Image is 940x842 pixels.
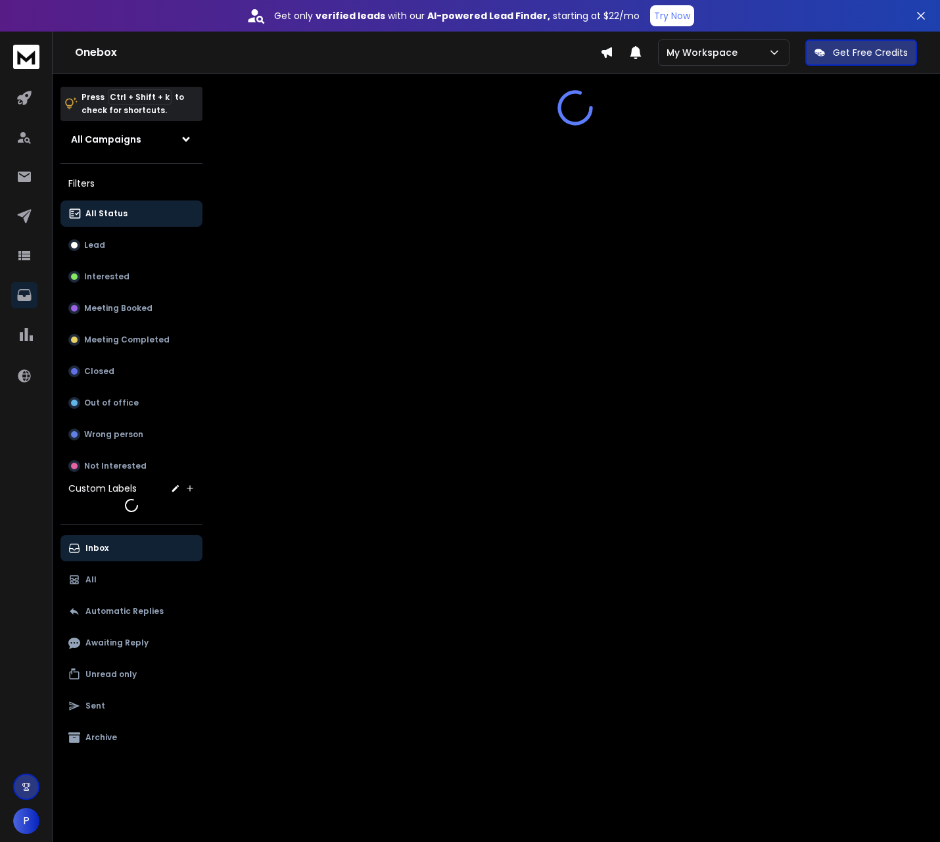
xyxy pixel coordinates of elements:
button: Archive [60,724,202,751]
button: Inbox [60,535,202,561]
p: My Workspace [667,46,743,59]
p: Meeting Booked [84,303,153,314]
strong: AI-powered Lead Finder, [427,9,550,22]
button: Closed [60,358,202,385]
p: Archive [85,732,117,743]
button: Sent [60,693,202,719]
p: Inbox [85,543,108,553]
h3: Filters [60,174,202,193]
p: Out of office [84,398,139,408]
button: Interested [60,264,202,290]
button: All Status [60,200,202,227]
span: Ctrl + Shift + k [108,89,172,105]
p: All Status [85,208,128,219]
p: Wrong person [84,429,143,440]
h3: Custom Labels [68,482,137,495]
button: P [13,808,39,834]
button: Try Now [650,5,694,26]
p: Get only with our starting at $22/mo [274,9,640,22]
p: Automatic Replies [85,606,164,617]
p: Try Now [654,9,690,22]
button: All [60,567,202,593]
p: Unread only [85,669,137,680]
p: Interested [84,271,129,282]
p: Sent [85,701,105,711]
h1: All Campaigns [71,133,141,146]
p: Not Interested [84,461,147,471]
p: Press to check for shortcuts. [82,91,184,117]
img: logo [13,45,39,69]
button: Meeting Booked [60,295,202,321]
button: Not Interested [60,453,202,479]
p: Get Free Credits [833,46,908,59]
p: Awaiting Reply [85,638,149,648]
button: Unread only [60,661,202,688]
button: Get Free Credits [805,39,917,66]
p: All [85,574,97,585]
p: Lead [84,240,105,250]
p: Closed [84,366,114,377]
button: All Campaigns [60,126,202,152]
button: Awaiting Reply [60,630,202,656]
button: Wrong person [60,421,202,448]
button: Out of office [60,390,202,416]
strong: verified leads [316,9,385,22]
button: Meeting Completed [60,327,202,353]
h1: Onebox [75,45,600,60]
button: Lead [60,232,202,258]
button: Automatic Replies [60,598,202,624]
p: Meeting Completed [84,335,170,345]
